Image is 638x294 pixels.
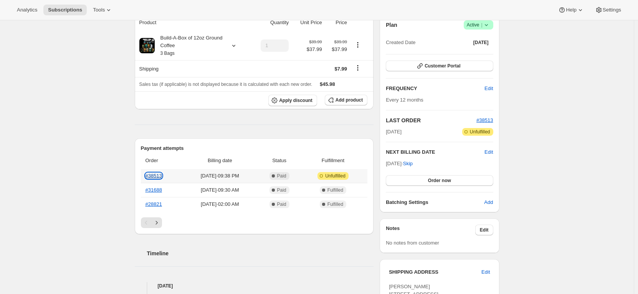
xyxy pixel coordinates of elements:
[307,46,322,53] span: $37.99
[386,21,397,29] h2: Plan
[386,128,402,136] span: [DATE]
[151,217,162,228] button: Next
[141,152,182,169] th: Order
[145,187,162,193] a: #31688
[476,117,493,124] button: #38513
[386,225,475,235] h3: Notes
[139,38,155,53] img: product img
[336,97,363,103] span: Add product
[484,85,493,92] span: Edit
[469,37,493,48] button: [DATE]
[184,186,255,194] span: [DATE] · 09:30 AM
[277,201,286,207] span: Paid
[467,21,490,29] span: Active
[479,196,498,209] button: Add
[325,95,367,105] button: Add product
[250,14,291,31] th: Quantity
[135,60,250,77] th: Shipping
[135,282,374,290] h4: [DATE]
[398,158,417,170] button: Skip
[184,172,255,180] span: [DATE] · 09:38 PM
[320,81,335,87] span: $45.98
[325,173,345,179] span: Unfulfilled
[386,97,423,103] span: Every 12 months
[141,145,368,152] h2: Payment attempts
[277,187,286,193] span: Paid
[277,173,286,179] span: Paid
[324,14,349,31] th: Price
[260,157,298,164] span: Status
[484,148,493,156] button: Edit
[476,117,493,123] a: #38513
[88,5,117,15] button: Tools
[147,250,374,257] h2: Timeline
[386,161,413,166] span: [DATE] ·
[268,95,317,106] button: Apply discount
[352,41,364,49] button: Product actions
[386,85,484,92] h2: FREQUENCY
[334,66,347,72] span: $7.99
[141,217,368,228] nav: Pagination
[425,63,460,69] span: Customer Portal
[327,201,343,207] span: Fulfilled
[554,5,588,15] button: Help
[386,117,476,124] h2: LAST ORDER
[473,39,489,46] span: [DATE]
[93,7,105,13] span: Tools
[603,7,621,13] span: Settings
[291,14,324,31] th: Unit Price
[428,177,451,184] span: Order now
[334,39,347,44] small: $39.99
[386,148,484,156] h2: NEXT BILLING DATE
[389,268,481,276] h3: SHIPPING ADDRESS
[12,5,42,15] button: Analytics
[481,22,482,28] span: |
[481,268,490,276] span: Edit
[43,5,87,15] button: Subscriptions
[470,129,490,135] span: Unfulfilled
[566,7,576,13] span: Help
[184,200,255,208] span: [DATE] · 02:00 AM
[480,227,489,233] span: Edit
[145,201,162,207] a: #28821
[184,157,255,164] span: Billing date
[386,175,493,186] button: Order now
[139,82,312,87] span: Sales tax (if applicable) is not displayed because it is calculated with each new order.
[48,7,82,13] span: Subscriptions
[279,97,312,103] span: Apply discount
[327,46,347,53] span: $37.99
[352,64,364,72] button: Shipping actions
[386,61,493,71] button: Customer Portal
[145,173,162,179] a: #38513
[303,157,363,164] span: Fulfillment
[386,240,439,246] span: No notes from customer
[480,82,498,95] button: Edit
[327,187,343,193] span: Fulfilled
[590,5,626,15] button: Settings
[160,51,175,56] small: 3 Bags
[309,39,322,44] small: $39.99
[135,14,250,31] th: Product
[484,199,493,206] span: Add
[386,39,415,46] span: Created Date
[17,7,37,13] span: Analytics
[477,266,494,278] button: Edit
[386,199,484,206] h6: Batching Settings
[155,34,224,57] div: Build-A-Box of 12oz Ground Coffee
[475,225,493,235] button: Edit
[403,160,413,168] span: Skip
